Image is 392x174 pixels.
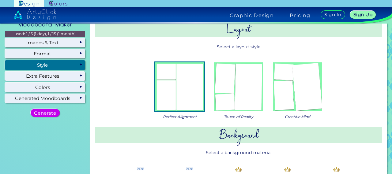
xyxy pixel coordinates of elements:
p: used: 1 / 5 (1 day), 1 / 15 (1 month) [5,31,85,37]
img: ArtyClick Colors logo [49,1,67,6]
img: artyclick_design_logo_white_combined_path.svg [14,9,56,20]
h2: Background [95,127,382,143]
div: Colors [5,83,85,92]
h2: Layout [95,21,382,37]
p: Select a background material [95,147,382,158]
div: Images & Text [5,38,85,47]
img: layout_straight.png [155,62,204,111]
h5: Sign In [325,13,341,17]
h4: Graphic Design [230,13,274,18]
div: Style [5,60,85,69]
img: icon_premium_gold.svg [284,166,291,173]
img: icon_premium_gold.svg [235,166,242,173]
a: Pricing [290,13,310,18]
h5: Sign Up [354,13,371,17]
img: layout_messy.png [273,62,322,111]
img: layout_slight.png [214,62,263,111]
p: Select a layout style [95,41,382,53]
h5: Generate [35,111,55,115]
a: Sign Up [351,11,375,18]
img: icon_free.svg [186,166,193,173]
img: icon_premium_gold.svg [333,166,340,173]
h2: Moodboard Maker [14,17,76,31]
img: icon_free.svg [137,166,144,173]
div: Format [5,49,85,58]
a: Sign In [322,11,344,19]
span: Creative Mind [285,114,310,120]
div: Extra Features [5,72,85,81]
span: Touch of Reality [224,114,253,120]
div: Generated Moodboards [5,94,85,103]
span: Perfect Alignment [163,114,197,120]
